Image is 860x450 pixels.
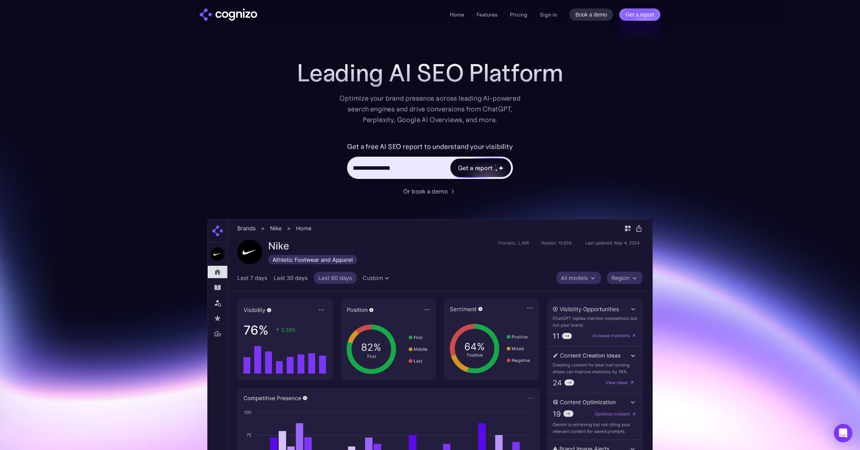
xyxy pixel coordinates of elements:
a: Get a reportstarstarstar [450,158,512,178]
a: Features [476,11,498,18]
img: star [495,164,496,165]
div: Or book a demo [403,187,448,196]
img: star [495,169,498,172]
div: Open Intercom Messenger [834,424,852,442]
img: star [498,165,503,170]
a: Home [450,11,464,18]
a: Pricing [510,11,528,18]
form: Hero URL Input Form [347,141,513,183]
a: Book a demo [569,8,614,21]
div: Optimize your brand presence across leading AI-powered search engines and drive conversions from ... [336,93,524,125]
label: Get a free AI SEO report to understand your visibility [347,141,513,153]
a: Or book a demo [403,187,457,196]
h1: Leading AI SEO Platform [297,59,563,87]
div: Get a report [458,163,493,172]
img: cognizo logo [200,8,257,21]
a: home [200,8,257,21]
a: Sign in [540,10,557,19]
a: Get a report [619,8,660,21]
